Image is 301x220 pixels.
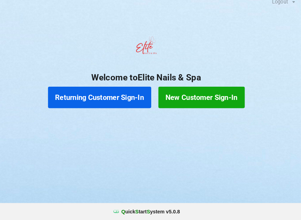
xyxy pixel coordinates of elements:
[273,5,288,10] div: Logout
[126,208,183,215] b: uick tart ystem v 5.0.8
[162,90,246,111] button: New Customer Sign-In
[55,90,155,111] button: Returning Customer Sign-In
[137,38,164,66] img: EliteNailsSpa-Logo1.png
[126,209,130,214] span: Q
[151,209,154,214] span: S
[118,208,125,215] img: favicon.ico
[140,209,143,214] span: S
